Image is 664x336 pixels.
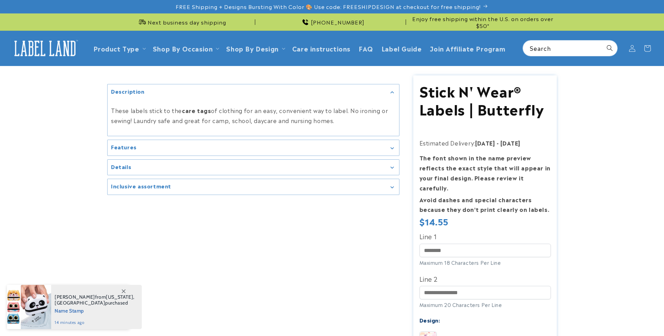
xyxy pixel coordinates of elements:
div: Announcement [107,13,255,30]
span: Next business day shipping [148,19,226,26]
span: [US_STATE] [106,294,133,300]
button: Search [602,40,617,56]
span: FREE Shipping + Designs Bursting With Color 🎨 Use code: FREESHIPDESIGN at checkout for free shipp... [176,3,481,10]
label: Design: [419,316,440,324]
a: Label Land [8,35,82,62]
summary: Shop By Design [222,40,288,56]
a: Product Type [93,44,139,53]
strong: care tags [182,106,211,114]
span: from , purchased [55,294,135,306]
span: Join Affiliate Program [430,44,505,52]
span: $14.55 [419,216,449,227]
a: FAQ [354,40,377,56]
a: Join Affiliate Program [426,40,509,56]
span: Shop By Occasion [153,44,213,52]
h2: Features [111,143,137,150]
summary: Shop By Occasion [149,40,222,56]
span: FAQ [359,44,373,52]
strong: [DATE] [475,139,495,147]
div: Announcement [258,13,406,30]
h1: Stick N' Wear® Labels | Butterfly [419,82,551,118]
label: Line 1 [419,231,551,242]
img: Label Land [10,38,80,59]
h2: Details [111,163,131,170]
strong: The font shown in the name preview reflects the exact style that will appear in your final design... [419,153,551,192]
h2: Description [111,88,145,95]
summary: Details [108,160,399,175]
media-gallery: Gallery Viewer [107,84,399,195]
h2: Inclusive assortment [111,183,171,189]
summary: Inclusive assortment [108,179,399,195]
span: Label Guide [381,44,422,52]
div: Maximum 20 Characters Per Line [419,301,551,308]
strong: Avoid dashes and special characters because they don’t print clearly on labels. [419,195,550,214]
a: Care instructions [288,40,354,56]
span: [PHONE_NUMBER] [311,19,365,26]
label: Line 2 [419,273,551,284]
a: Label Guide [377,40,426,56]
span: [PERSON_NAME] [55,294,95,300]
p: These labels stick to the of clothing for an easy, convenient way to label. No ironing or sewing!... [111,105,396,125]
strong: [DATE] [500,139,520,147]
a: Shop By Design [226,44,278,53]
summary: Product Type [89,40,149,56]
summary: Features [108,140,399,156]
strong: - [497,139,499,147]
summary: Description [108,84,399,100]
p: Estimated Delivery: [419,138,551,148]
span: Enjoy free shipping within the U.S. on orders over $50* [409,15,557,29]
div: Maximum 18 Characters Per Line [419,259,551,266]
div: Announcement [409,13,557,30]
span: [GEOGRAPHIC_DATA] [55,300,105,306]
span: Care instructions [292,44,350,52]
